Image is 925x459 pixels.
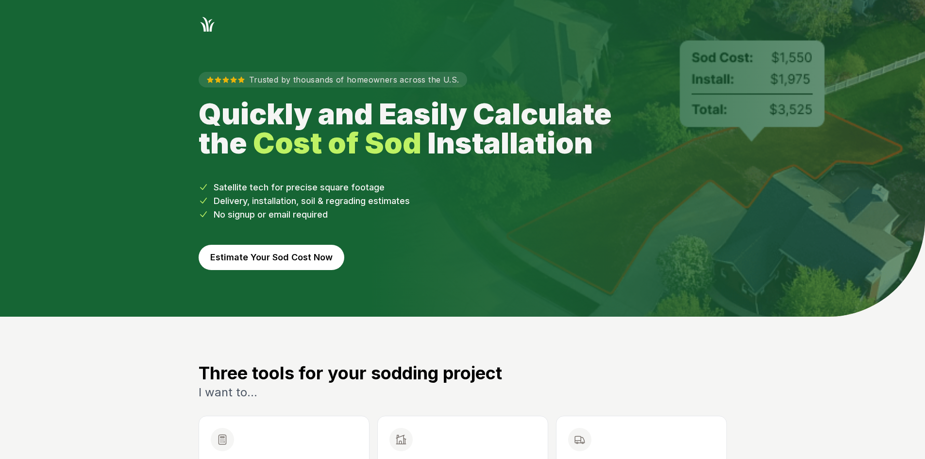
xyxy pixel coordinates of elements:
[199,72,467,87] p: Trusted by thousands of homeowners across the U.S.
[199,194,727,208] li: Delivery, installation, soil & regrading
[368,196,410,206] span: estimates
[199,245,344,270] button: Estimate Your Sod Cost Now
[199,385,727,400] p: I want to...
[253,125,421,160] strong: Cost of Sod
[199,181,727,194] li: Satellite tech for precise square footage
[199,363,727,383] h3: Three tools for your sodding project
[199,208,727,221] li: No signup or email required
[199,99,634,157] h1: Quickly and Easily Calculate the Installation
